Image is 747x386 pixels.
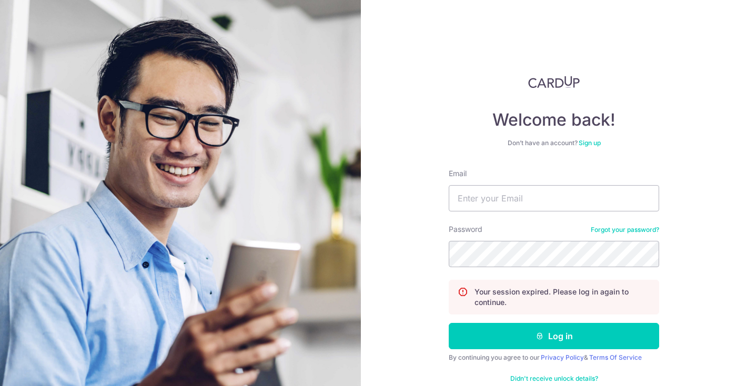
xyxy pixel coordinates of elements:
a: Terms Of Service [589,353,642,361]
p: Your session expired. Please log in again to continue. [475,287,650,308]
button: Log in [449,323,659,349]
div: Don’t have an account? [449,139,659,147]
input: Enter your Email [449,185,659,211]
a: Privacy Policy [541,353,584,361]
label: Password [449,224,482,235]
a: Sign up [579,139,601,147]
label: Email [449,168,467,179]
a: Forgot your password? [591,226,659,234]
img: CardUp Logo [528,76,580,88]
h4: Welcome back! [449,109,659,130]
a: Didn't receive unlock details? [510,374,598,383]
div: By continuing you agree to our & [449,353,659,362]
